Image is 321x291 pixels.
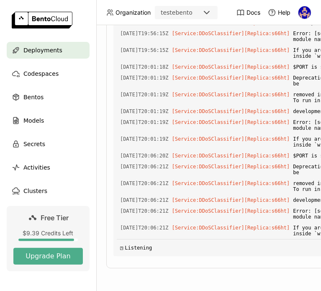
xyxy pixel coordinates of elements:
[244,75,290,81] span: [Replica:s66ht]
[172,164,244,170] span: [Service:DDoSClassifier]
[120,245,152,251] div: Listening
[120,90,169,99] span: 2025-08-28T20:01:19.356Z
[23,139,45,149] span: Secrets
[7,112,90,129] a: Models
[120,196,169,205] span: 2025-08-28T20:06:21.358Z
[193,9,194,17] input: Selected testebento.
[7,42,90,59] a: Deployments
[23,116,44,126] span: Models
[172,92,244,98] span: [Service:DDoSClassifier]
[244,47,290,53] span: [Replica:s66ht]
[244,164,290,170] span: [Replica:s66ht]
[120,245,123,251] span: ◳
[120,223,169,232] span: 2025-08-28T20:06:21.890Z
[116,9,151,16] span: Organization
[7,183,90,199] a: Clusters
[120,162,169,171] span: 2025-08-28T20:06:21.358Z
[7,206,90,271] a: Free Tier$9.39 Credits LeftUpgrade Plan
[120,151,169,160] span: 2025-08-28T20:06:20.894Z
[244,92,290,98] span: [Replica:s66ht]
[172,64,244,70] span: [Service:DDoSClassifier]
[172,136,244,142] span: [Service:DDoSClassifier]
[244,180,290,186] span: [Replica:s66ht]
[120,62,169,72] span: 2025-08-28T20:01:18.892Z
[172,225,244,231] span: [Service:DDoSClassifier]
[120,118,169,127] span: 2025-08-28T20:01:19.880Z
[236,8,260,17] a: Docs
[172,208,244,214] span: [Service:DDoSClassifier]
[268,8,290,17] div: Help
[172,197,244,203] span: [Service:DDoSClassifier]
[7,136,90,152] a: Secrets
[244,208,290,214] span: [Replica:s66ht]
[23,45,62,55] span: Deployments
[278,9,290,16] span: Help
[172,180,244,186] span: [Service:DDoSClassifier]
[172,119,244,125] span: [Service:DDoSClassifier]
[244,108,290,114] span: [Replica:s66ht]
[23,69,59,79] span: Codespaces
[120,107,169,116] span: 2025-08-28T20:01:19.356Z
[23,92,44,102] span: Bentos
[172,47,244,53] span: [Service:DDoSClassifier]
[247,9,260,16] span: Docs
[12,12,72,28] img: logo
[120,206,169,216] span: 2025-08-28T20:06:21.890Z
[120,179,169,188] span: 2025-08-28T20:06:21.358Z
[120,73,169,82] span: 2025-08-28T20:01:19.356Z
[23,162,50,173] span: Activities
[244,119,290,125] span: [Replica:s66ht]
[172,75,244,81] span: [Service:DDoSClassifier]
[244,64,290,70] span: [Replica:s66ht]
[7,159,90,176] a: Activities
[120,29,169,38] span: 2025-08-28T19:56:15.899Z
[120,46,169,55] span: 2025-08-28T19:56:15.899Z
[244,136,290,142] span: [Replica:s66ht]
[41,214,69,222] span: Free Tier
[298,6,311,19] img: sidney santos
[244,31,290,36] span: [Replica:s66ht]
[7,65,90,82] a: Codespaces
[244,225,290,231] span: [Replica:s66ht]
[172,108,244,114] span: [Service:DDoSClassifier]
[244,153,290,159] span: [Replica:s66ht]
[120,134,169,144] span: 2025-08-28T20:01:19.880Z
[172,153,244,159] span: [Service:DDoSClassifier]
[244,197,290,203] span: [Replica:s66ht]
[172,31,244,36] span: [Service:DDoSClassifier]
[23,186,47,196] span: Clusters
[13,229,83,237] div: $9.39 Credits Left
[13,248,83,265] button: Upgrade Plan
[7,89,90,106] a: Bentos
[161,8,193,17] div: testebento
